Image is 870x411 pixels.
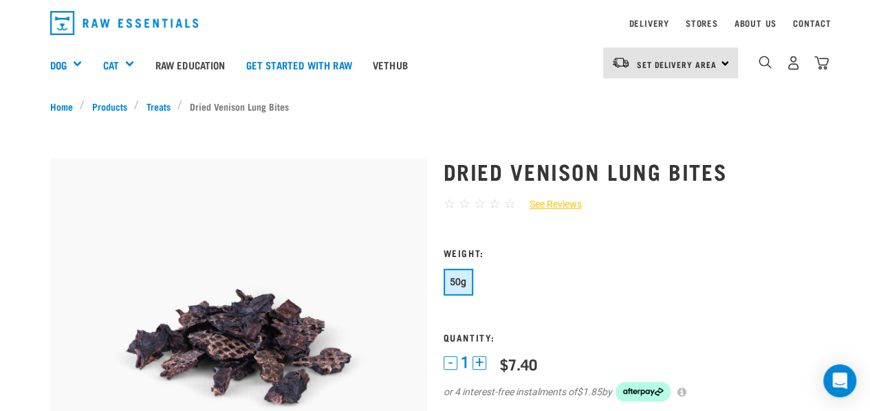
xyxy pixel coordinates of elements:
[516,197,582,212] a: See Reviews
[489,196,501,212] span: ☆
[577,385,602,399] span: $1.85
[50,99,820,113] nav: breadcrumbs
[450,276,467,287] span: 50g
[474,196,486,212] span: ☆
[686,21,718,25] a: Stores
[759,56,772,69] img: home-icon-1@2x.png
[144,37,235,92] a: Raw Education
[444,159,820,184] h1: Dried Venison Lung Bites
[39,5,831,41] nav: dropdown navigation
[50,57,67,73] a: Dog
[459,196,470,212] span: ☆
[629,21,668,25] a: Delivery
[444,269,473,296] button: 50g
[814,56,829,70] img: home-icon@2x.png
[444,382,820,401] div: or 4 interest-free instalments of by
[611,56,630,69] img: van-moving.png
[85,99,134,113] a: Products
[444,332,820,342] h3: Quantity:
[102,57,118,73] a: Cat
[444,196,455,212] span: ☆
[637,62,717,67] span: Set Delivery Area
[504,196,516,212] span: ☆
[793,21,831,25] a: Contact
[461,355,469,370] span: 1
[139,99,177,113] a: Treats
[50,99,80,113] a: Home
[362,37,418,92] a: Vethub
[734,21,776,25] a: About Us
[786,56,801,70] img: user.png
[616,382,671,401] img: Afterpay
[472,356,486,370] button: +
[236,37,362,92] a: Get started with Raw
[500,355,537,373] div: $7.40
[823,364,856,397] div: Open Intercom Messenger
[444,356,457,370] button: -
[444,247,820,258] h3: Weight:
[50,11,199,35] img: Raw Essentials Logo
